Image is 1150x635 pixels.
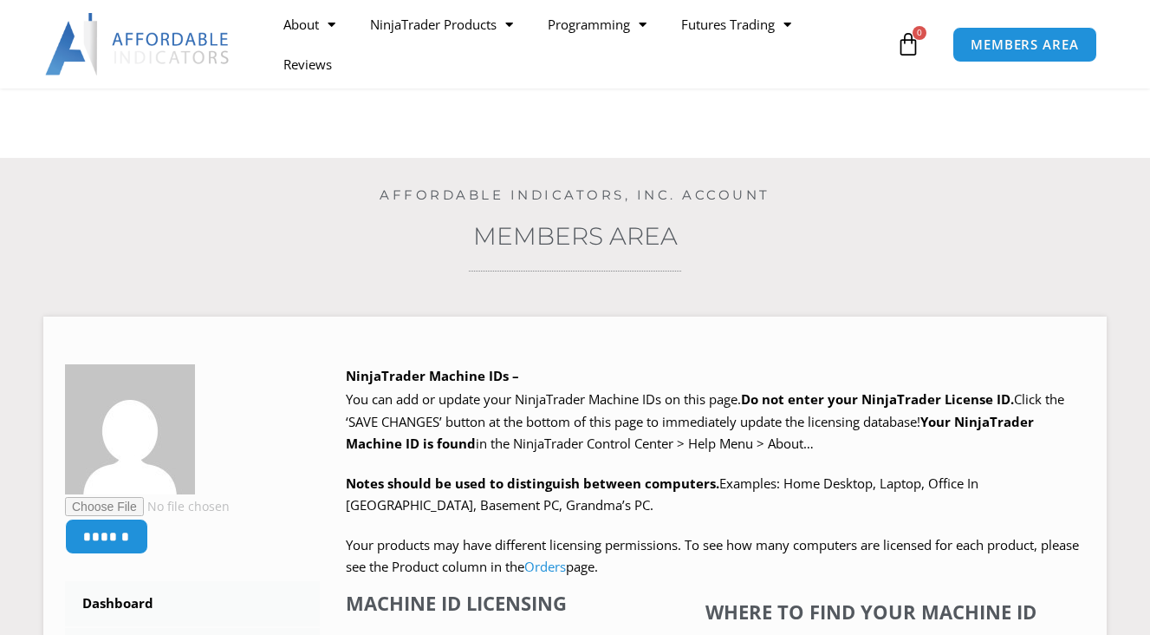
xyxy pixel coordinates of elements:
strong: Notes should be used to distinguish between computers. [346,475,719,492]
a: Programming [530,4,664,44]
span: 0 [913,26,926,40]
img: daf13875f702346ef2aa4a9825fa186254ef7f592ac1972df11a15cddffcd600 [65,364,195,494]
a: Orders [524,558,566,575]
a: NinjaTrader Products [353,4,530,44]
span: MEMBERS AREA [971,38,1079,51]
a: Futures Trading [664,4,809,44]
a: 0 [870,19,946,69]
nav: Menu [266,4,892,84]
a: About [266,4,353,44]
span: Examples: Home Desktop, Laptop, Office In [GEOGRAPHIC_DATA], Basement PC, Grandma’s PC. [346,475,978,514]
b: Do not enter your NinjaTrader License ID. [741,390,1014,408]
span: Your products may have different licensing permissions. To see how many computers are licensed fo... [346,536,1079,576]
span: You can add or update your NinjaTrader Machine IDs on this page. [346,390,741,408]
h4: Machine ID Licensing [346,592,644,614]
h4: Where to find your Machine ID [666,600,1075,623]
a: Affordable Indicators, Inc. Account [380,187,770,203]
img: LogoAI | Affordable Indicators – NinjaTrader [45,13,231,75]
b: NinjaTrader Machine IDs – [346,367,519,384]
a: MEMBERS AREA [952,27,1097,62]
a: Members Area [473,221,678,251]
a: Dashboard [65,581,320,626]
a: Reviews [266,44,349,84]
span: Click the ‘SAVE CHANGES’ button at the bottom of this page to immediately update the licensing da... [346,390,1064,452]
